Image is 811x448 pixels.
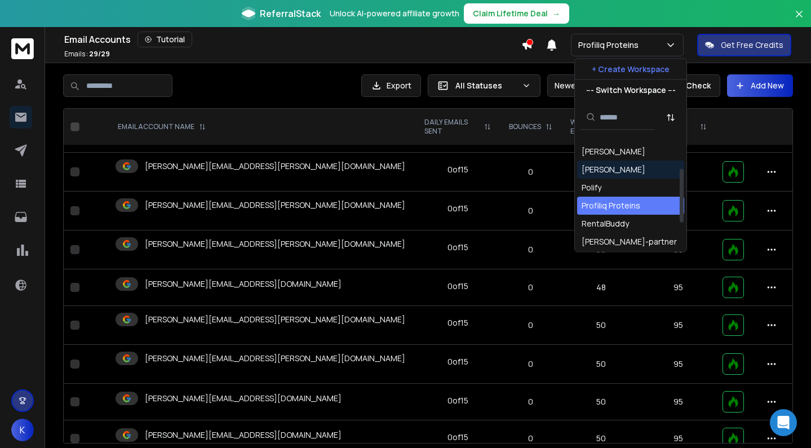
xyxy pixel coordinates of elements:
p: Profiliq Proteins [578,39,643,51]
button: Sort by Sort A-Z [659,106,682,128]
div: 0 of 15 [447,242,468,253]
div: 0 of 15 [447,432,468,443]
p: 0 [507,205,555,216]
div: [PERSON_NAME] [582,164,645,175]
div: [PERSON_NAME]-partner [582,236,677,247]
p: 0 [507,433,555,444]
div: 0 of 15 [447,317,468,329]
span: 29 / 29 [89,49,110,59]
p: + Create Workspace [592,64,670,75]
button: K [11,419,34,441]
p: Get Free Credits [721,39,783,51]
td: 95 [640,384,716,420]
td: 50 [561,153,640,192]
button: Export [361,74,421,97]
td: 50 [561,384,640,420]
div: Open Intercom Messenger [770,409,797,436]
td: 50 [561,345,640,384]
p: 0 [507,166,555,178]
p: 0 [507,244,555,255]
div: 0 of 15 [447,395,468,406]
p: WARMUP EMAILS [570,118,620,136]
td: 50 [561,230,640,269]
p: [PERSON_NAME][EMAIL_ADDRESS][DOMAIN_NAME] [145,393,342,404]
div: 0 of 15 [447,203,468,214]
button: Claim Lifetime Deal→ [464,3,569,24]
p: [PERSON_NAME][EMAIL_ADDRESS][DOMAIN_NAME] [145,429,342,441]
button: Add New [727,74,793,97]
p: 0 [507,358,555,370]
button: Tutorial [138,32,192,47]
div: Polify [582,182,601,193]
p: 0 [507,320,555,331]
p: Emails : [64,50,110,59]
p: BOUNCES [509,122,541,131]
p: 0 [507,282,555,293]
button: Newest [547,74,621,97]
div: 0 of 15 [447,356,468,367]
p: All Statuses [455,80,517,91]
p: DAILY EMAILS SENT [424,118,479,136]
button: + Create Workspace [575,59,686,79]
td: 95 [640,269,716,306]
td: 50 [561,306,640,345]
p: [PERSON_NAME][EMAIL_ADDRESS][PERSON_NAME][DOMAIN_NAME] [145,314,405,325]
div: 0 of 15 [447,164,468,175]
button: Close banner [792,7,806,34]
div: Profiliq Proteins [582,200,640,211]
p: [PERSON_NAME][EMAIL_ADDRESS][PERSON_NAME][DOMAIN_NAME] [145,161,405,172]
td: 50 [561,192,640,230]
span: → [552,8,560,19]
div: EMAIL ACCOUNT NAME [118,122,206,131]
p: [PERSON_NAME][EMAIL_ADDRESS][DOMAIN_NAME] [145,278,342,290]
div: RentalBuddy [582,218,629,229]
p: --- Switch Workspace --- [586,85,676,96]
p: 0 [507,396,555,407]
p: Unlock AI-powered affiliate growth [330,8,459,19]
p: [PERSON_NAME][EMAIL_ADDRESS][PERSON_NAME][DOMAIN_NAME] [145,238,405,250]
span: ReferralStack [260,7,321,20]
div: [PERSON_NAME] [582,146,645,157]
p: [PERSON_NAME][EMAIL_ADDRESS][PERSON_NAME][DOMAIN_NAME] [145,353,405,364]
td: 95 [640,345,716,384]
p: [PERSON_NAME][EMAIL_ADDRESS][PERSON_NAME][DOMAIN_NAME] [145,199,405,211]
div: Email Accounts [64,32,521,47]
button: Get Free Credits [697,34,791,56]
div: 0 of 15 [447,281,468,292]
td: 48 [561,269,640,306]
td: 95 [640,306,716,345]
